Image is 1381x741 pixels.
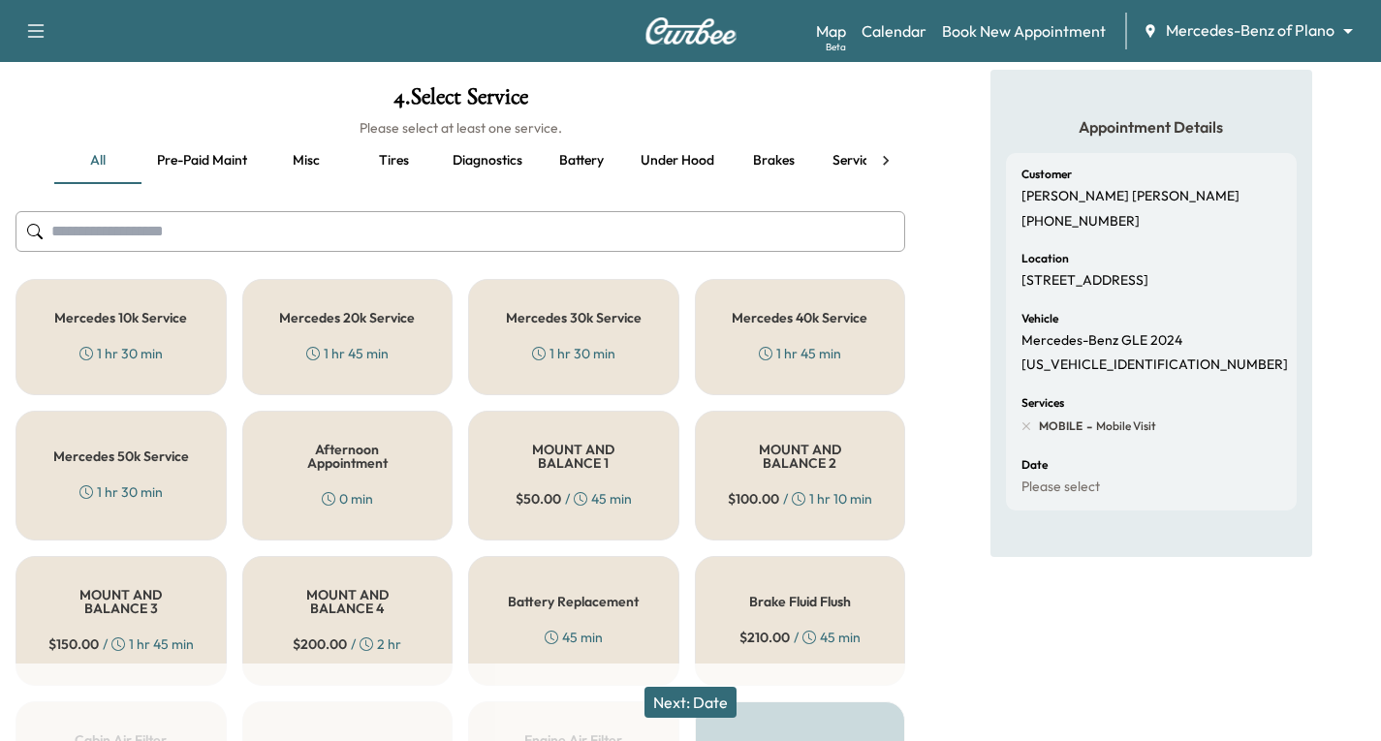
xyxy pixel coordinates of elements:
h5: Appointment Details [1006,116,1297,138]
h5: MOUNT AND BALANCE 1 [500,443,647,470]
div: basic tabs example [54,138,866,184]
p: [PHONE_NUMBER] [1021,213,1140,231]
p: Please select [1021,479,1100,496]
h5: Afternoon Appointment [274,443,422,470]
h5: Mercedes 50k Service [53,449,189,463]
button: Tires [350,138,437,184]
div: 1 hr 30 min [79,482,163,502]
button: Battery [538,138,625,184]
h5: MOUNT AND BALANCE 4 [274,588,422,615]
h5: Mercedes 40k Service [732,311,867,324]
h6: Location [1021,253,1069,264]
a: Calendar [862,19,926,43]
span: - [1083,417,1092,436]
button: all [54,138,141,184]
h6: Date [1021,459,1048,471]
h6: Please select at least one service. [16,118,905,138]
span: $ 200.00 [293,634,347,654]
button: Misc [263,138,350,184]
span: $ 50.00 [516,489,561,509]
span: MOBILE [1039,418,1083,434]
h6: Customer [1021,169,1072,180]
h5: Battery Replacement [508,595,639,608]
a: MapBeta [816,19,846,43]
div: / 1 hr 10 min [728,489,872,509]
h1: 4 . Select Service [16,85,905,118]
div: / 2 hr [293,634,401,654]
div: / 45 min [516,489,632,509]
h5: Mercedes 10k Service [54,311,187,324]
span: $ 100.00 [728,489,779,509]
div: Beta [826,40,846,54]
span: $ 150.00 [48,634,99,654]
button: Under hood [625,138,730,184]
div: 1 hr 45 min [759,344,841,363]
p: [STREET_ADDRESS] [1021,272,1148,290]
div: 45 min [545,628,603,647]
p: [US_VEHICLE_IDENTIFICATION_NUMBER] [1021,356,1288,374]
span: $ 210.00 [739,628,790,647]
img: Curbee Logo [644,17,738,45]
div: 0 min [322,489,373,509]
span: Mercedes-Benz of Plano [1166,19,1334,42]
div: / 1 hr 45 min [48,634,194,654]
h6: Vehicle [1021,313,1058,324]
div: 1 hr 30 min [79,344,163,363]
h6: Services [1021,397,1064,409]
div: 1 hr 30 min [532,344,615,363]
h5: MOUNT AND BALANCE 2 [727,443,874,470]
button: Pre-paid maint [141,138,263,184]
h5: Mercedes 20k Service [279,311,415,324]
div: 1 hr 45 min [306,344,389,363]
span: Mobile Visit [1092,418,1156,434]
h5: Mercedes 30k Service [506,311,642,324]
a: Book New Appointment [942,19,1106,43]
h5: Brake Fluid Flush [749,595,851,608]
p: Mercedes-Benz GLE 2024 [1021,332,1182,350]
h5: MOUNT AND BALANCE 3 [47,588,195,615]
button: Next: Date [644,687,737,718]
p: [PERSON_NAME] [PERSON_NAME] [1021,188,1240,205]
div: / 45 min [739,628,861,647]
button: Service 10k-50k [817,138,943,184]
button: Diagnostics [437,138,538,184]
button: Brakes [730,138,817,184]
